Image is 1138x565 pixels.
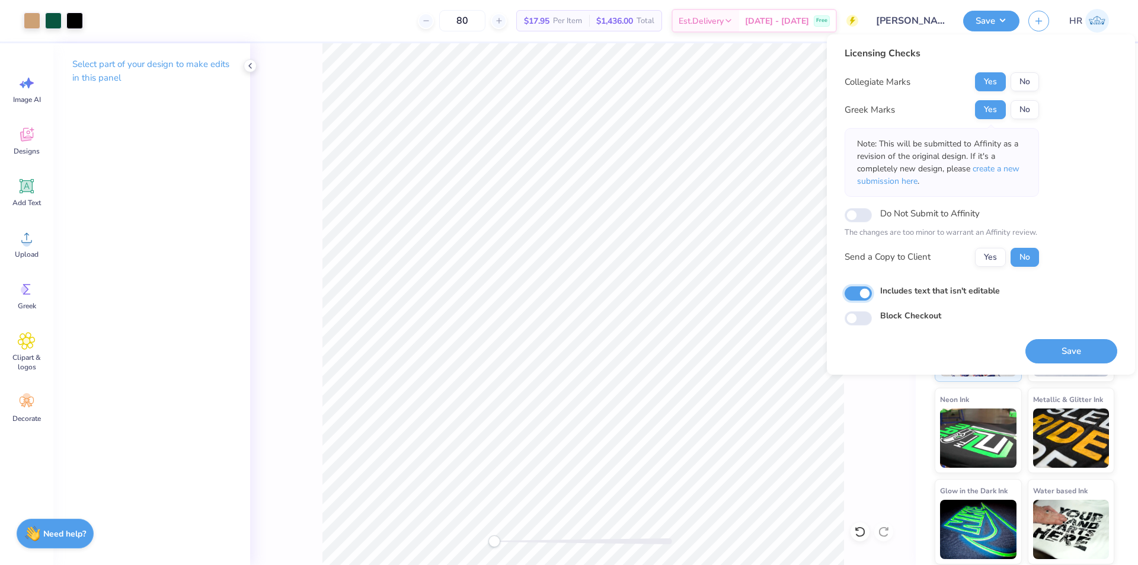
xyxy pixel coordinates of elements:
[14,146,40,156] span: Designs
[488,535,500,547] div: Accessibility label
[679,15,724,27] span: Est. Delivery
[880,206,980,221] label: Do Not Submit to Affinity
[867,9,954,33] input: Untitled Design
[1069,14,1082,28] span: HR
[7,353,46,372] span: Clipart & logos
[13,95,41,104] span: Image AI
[18,301,36,311] span: Greek
[1033,393,1103,406] span: Metallic & Glitter Ink
[963,11,1019,31] button: Save
[43,528,86,540] strong: Need help?
[975,72,1006,91] button: Yes
[880,309,941,322] label: Block Checkout
[1033,408,1110,468] img: Metallic & Glitter Ink
[975,100,1006,119] button: Yes
[553,15,582,27] span: Per Item
[1064,9,1114,33] a: HR
[940,393,969,406] span: Neon Ink
[12,198,41,208] span: Add Text
[524,15,549,27] span: $17.95
[1033,484,1088,497] span: Water based Ink
[1085,9,1109,33] img: Hazel Del Rosario
[845,227,1039,239] p: The changes are too minor to warrant an Affinity review.
[940,500,1016,559] img: Glow in the Dark Ink
[1033,500,1110,559] img: Water based Ink
[596,15,633,27] span: $1,436.00
[845,103,895,117] div: Greek Marks
[940,484,1008,497] span: Glow in the Dark Ink
[439,10,485,31] input: – –
[880,285,1000,297] label: Includes text that isn't editable
[845,75,910,89] div: Collegiate Marks
[72,58,231,85] p: Select part of your design to make edits in this panel
[637,15,654,27] span: Total
[857,138,1027,187] p: Note: This will be submitted to Affinity as a revision of the original design. If it's a complete...
[1011,100,1039,119] button: No
[975,248,1006,267] button: Yes
[940,408,1016,468] img: Neon Ink
[845,250,931,264] div: Send a Copy to Client
[15,250,39,259] span: Upload
[1011,72,1039,91] button: No
[12,414,41,423] span: Decorate
[1011,248,1039,267] button: No
[816,17,827,25] span: Free
[745,15,809,27] span: [DATE] - [DATE]
[845,46,1039,60] div: Licensing Checks
[1025,339,1117,363] button: Save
